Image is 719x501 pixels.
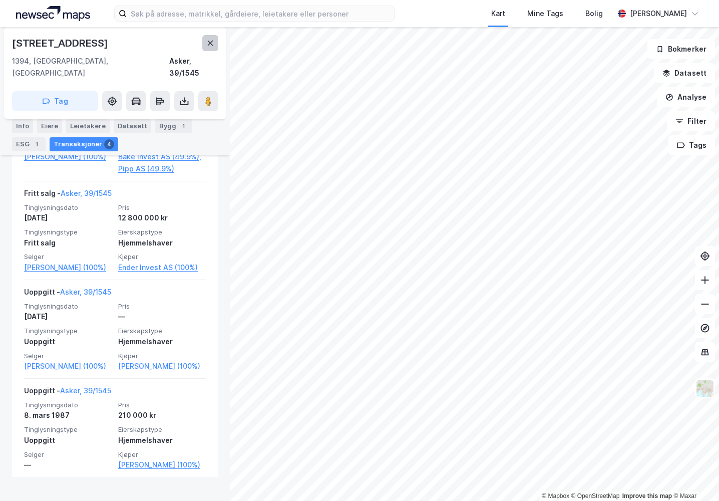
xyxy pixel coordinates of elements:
[657,87,715,107] button: Analyse
[24,286,111,302] div: Uoppgitt -
[24,385,111,401] div: Uoppgitt -
[118,163,206,175] a: Pipp AS (49.9%)
[118,151,206,163] a: Bake Invest AS (49.9%),
[669,453,719,501] iframe: Chat Widget
[118,352,206,360] span: Kjøper
[16,6,90,21] img: logo.a4113a55bc3d86da70a041830d287a7e.svg
[12,55,169,79] div: 1394, [GEOGRAPHIC_DATA], [GEOGRAPHIC_DATA]
[118,336,206,348] div: Hjemmelshaver
[527,8,563,20] div: Mine Tags
[118,401,206,409] span: Pris
[24,302,112,311] span: Tinglysningsdato
[622,492,672,499] a: Improve this map
[24,401,112,409] span: Tinglysningsdato
[32,139,42,149] div: 1
[630,8,687,20] div: [PERSON_NAME]
[542,492,569,499] a: Mapbox
[24,352,112,360] span: Selger
[24,450,112,459] span: Selger
[118,327,206,335] span: Eierskapstype
[24,360,112,372] a: [PERSON_NAME] (100%)
[24,425,112,434] span: Tinglysningstype
[491,8,505,20] div: Kart
[12,35,110,51] div: [STREET_ADDRESS]
[60,288,111,296] a: Asker, 39/1545
[118,425,206,434] span: Eierskapstype
[24,327,112,335] span: Tinglysningstype
[24,253,112,261] span: Selger
[118,212,206,224] div: 12 800 000 kr
[37,119,62,133] div: Eiere
[24,311,112,323] div: [DATE]
[24,336,112,348] div: Uoppgitt
[24,212,112,224] div: [DATE]
[12,137,46,151] div: ESG
[118,434,206,446] div: Hjemmelshaver
[24,262,112,274] a: [PERSON_NAME] (100%)
[118,237,206,249] div: Hjemmelshaver
[118,409,206,421] div: 210 000 kr
[12,119,33,133] div: Info
[118,253,206,261] span: Kjøper
[155,119,192,133] div: Bygg
[114,119,151,133] div: Datasett
[24,187,112,203] div: Fritt salg -
[118,459,206,471] a: [PERSON_NAME] (100%)
[118,311,206,323] div: —
[654,63,715,83] button: Datasett
[24,203,112,212] span: Tinglysningsdato
[667,111,715,131] button: Filter
[24,409,112,421] div: 8. mars 1987
[647,39,715,59] button: Bokmerker
[118,262,206,274] a: Ender Invest AS (100%)
[60,386,111,395] a: Asker, 39/1545
[12,91,98,111] button: Tag
[178,121,188,131] div: 1
[118,203,206,212] span: Pris
[24,228,112,236] span: Tinglysningstype
[118,360,206,372] a: [PERSON_NAME] (100%)
[24,434,112,446] div: Uoppgitt
[24,151,112,163] a: [PERSON_NAME] (100%)
[169,55,218,79] div: Asker, 39/1545
[571,492,620,499] a: OpenStreetMap
[585,8,603,20] div: Bolig
[695,379,714,398] img: Z
[127,6,394,21] input: Søk på adresse, matrikkel, gårdeiere, leietakere eller personer
[668,135,715,155] button: Tags
[61,189,112,197] a: Asker, 39/1545
[24,459,112,471] div: —
[118,450,206,459] span: Kjøper
[118,302,206,311] span: Pris
[104,139,114,149] div: 4
[24,237,112,249] div: Fritt salg
[118,228,206,236] span: Eierskapstype
[66,119,110,133] div: Leietakere
[50,137,118,151] div: Transaksjoner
